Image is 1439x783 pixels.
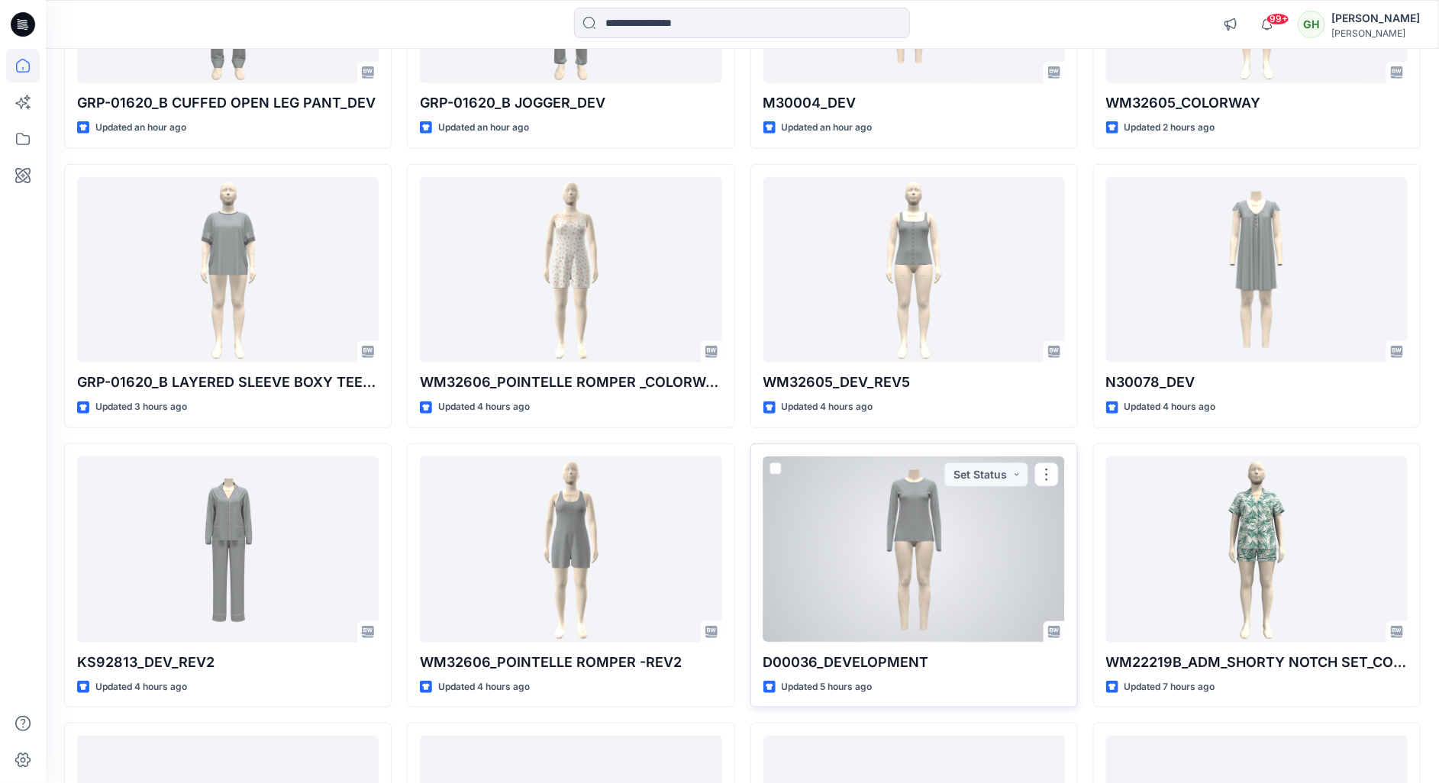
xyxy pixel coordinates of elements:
p: GRP-01620_B LAYERED SLEEVE BOXY TEE_DEV [77,372,379,393]
a: WM32605_DEV_REV5 [763,177,1065,363]
p: Updated an hour ago [438,120,529,136]
p: KS92813_DEV_REV2 [77,652,379,673]
p: GRP-01620_B CUFFED OPEN LEG PANT_DEV [77,92,379,114]
div: [PERSON_NAME] [1331,27,1420,39]
a: KS92813_DEV_REV2 [77,456,379,643]
p: Updated 4 hours ago [438,399,530,415]
p: M30004_DEV [763,92,1065,114]
p: Updated 3 hours ago [95,399,187,415]
p: Updated 4 hours ago [95,679,187,695]
a: WM32606_POINTELLE ROMPER -REV2 [420,456,721,643]
p: WM32605_COLORWAY [1106,92,1408,114]
a: WM32606_POINTELLE ROMPER _COLORWAY [420,177,721,363]
p: Updated an hour ago [782,120,873,136]
div: GH [1298,11,1325,38]
p: Updated 7 hours ago [1124,679,1215,695]
p: WM32606_POINTELLE ROMPER -REV2 [420,652,721,673]
a: N30078_DEV [1106,177,1408,363]
p: Updated 4 hours ago [782,399,873,415]
p: N30078_DEV [1106,372,1408,393]
a: D00036_DEVELOPMENT [763,456,1065,643]
a: GRP-01620_B LAYERED SLEEVE BOXY TEE_DEV [77,177,379,363]
span: 99+ [1266,13,1289,25]
p: GRP-01620_B JOGGER_DEV [420,92,721,114]
p: Updated 4 hours ago [1124,399,1216,415]
p: WM32605_DEV_REV5 [763,372,1065,393]
a: WM22219B_ADM_SHORTY NOTCH SET_COLORWAY_REV2 [1106,456,1408,643]
p: Updated an hour ago [95,120,186,136]
div: [PERSON_NAME] [1331,9,1420,27]
p: Updated 2 hours ago [1124,120,1215,136]
p: Updated 5 hours ago [782,679,873,695]
p: Updated 4 hours ago [438,679,530,695]
p: WM32606_POINTELLE ROMPER _COLORWAY [420,372,721,393]
p: WM22219B_ADM_SHORTY NOTCH SET_COLORWAY_REV2 [1106,652,1408,673]
p: D00036_DEVELOPMENT [763,652,1065,673]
